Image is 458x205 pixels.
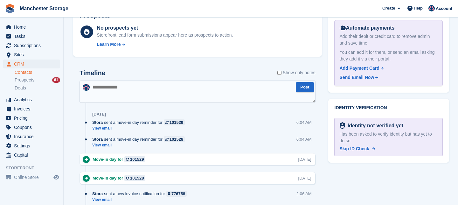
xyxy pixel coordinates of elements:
div: Learn More [97,41,121,48]
span: Settings [14,141,52,150]
span: Prospects [15,77,34,83]
span: Insurance [14,132,52,141]
div: 101529 [130,156,144,162]
a: Learn More [97,41,233,48]
div: No prospects yet [97,24,233,32]
a: menu [3,173,60,182]
span: Capital [14,151,52,159]
a: menu [3,23,60,32]
span: Storefront [6,165,63,171]
span: Deals [15,85,26,91]
span: CRM [14,60,52,68]
a: Contacts [15,69,60,75]
a: Manchester Storage [17,3,71,14]
img: Identity Verification Ready [340,122,345,129]
a: Deals [15,85,60,91]
div: 6:04 AM [296,119,312,125]
span: Home [14,23,52,32]
a: menu [3,123,60,132]
div: [DATE] [92,112,106,117]
label: Show only notes [277,69,316,76]
span: Stora [92,119,103,125]
a: menu [3,32,60,41]
div: sent a move-in day reminder for [92,119,188,125]
span: Help [414,5,423,11]
div: [DATE] [298,156,311,162]
input: Show only notes [277,69,281,76]
div: Identity not verified yet [345,122,403,130]
a: menu [3,141,60,150]
a: menu [3,95,60,104]
a: Skip ID Check [340,145,375,152]
div: 101528 [130,175,144,181]
a: menu [3,41,60,50]
a: menu [3,132,60,141]
span: Skip ID Check [340,146,369,151]
a: 776758 [166,191,187,197]
span: Analytics [14,95,52,104]
img: stora-icon-8386f47178a22dfd0bd8f6a31ec36ba5ce8667c1dd55bd0f319d3a0aa187defe.svg [5,4,15,13]
span: Coupons [14,123,52,132]
a: Preview store [52,173,60,181]
div: Automate payments [340,24,437,32]
a: menu [3,151,60,159]
h2: Timeline [80,69,105,77]
span: Stora [92,136,103,142]
div: Add Payment Card [340,65,379,72]
span: Subscriptions [14,41,52,50]
div: Move-in day for [93,156,149,162]
a: menu [3,114,60,123]
div: 101528 [170,136,183,142]
div: 776758 [171,191,185,197]
div: sent a move-in day reminder for [92,136,188,142]
div: Move-in day for [93,175,149,181]
button: Post [296,82,314,93]
div: 2:06 AM [296,191,312,197]
span: Pricing [14,114,52,123]
div: sent a new invoice notification for [92,191,190,197]
a: View email [92,126,188,131]
span: Stora [92,191,103,197]
a: 101528 [124,175,145,181]
span: Create [382,5,395,11]
div: [DATE] [298,175,311,181]
span: Online Store [14,173,52,182]
div: Add their debit or credit card to remove admin and save time. [340,33,437,46]
span: Tasks [14,32,52,41]
a: 101528 [164,136,185,142]
a: menu [3,50,60,59]
a: View email [92,197,190,202]
a: 101529 [164,119,185,125]
span: Invoices [14,104,52,113]
div: Send Email Now [340,74,374,81]
a: 101529 [124,156,145,162]
div: Has been asked to verify identity but has yet to do so. [340,131,437,144]
div: You can add it for them, or send an email asking they add it via their portal. [340,49,437,62]
div: 101529 [170,119,183,125]
a: View email [92,143,188,148]
a: menu [3,60,60,68]
span: Sites [14,50,52,59]
a: Prospects 61 [15,77,60,83]
a: menu [3,104,60,113]
span: Account [436,5,452,12]
h2: Identity verification [335,105,443,110]
a: Add Payment Card [340,65,435,72]
div: Storefront lead form submissions appear here as prospects to action. [97,32,233,39]
div: 61 [52,77,60,83]
div: 6:04 AM [296,136,312,142]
